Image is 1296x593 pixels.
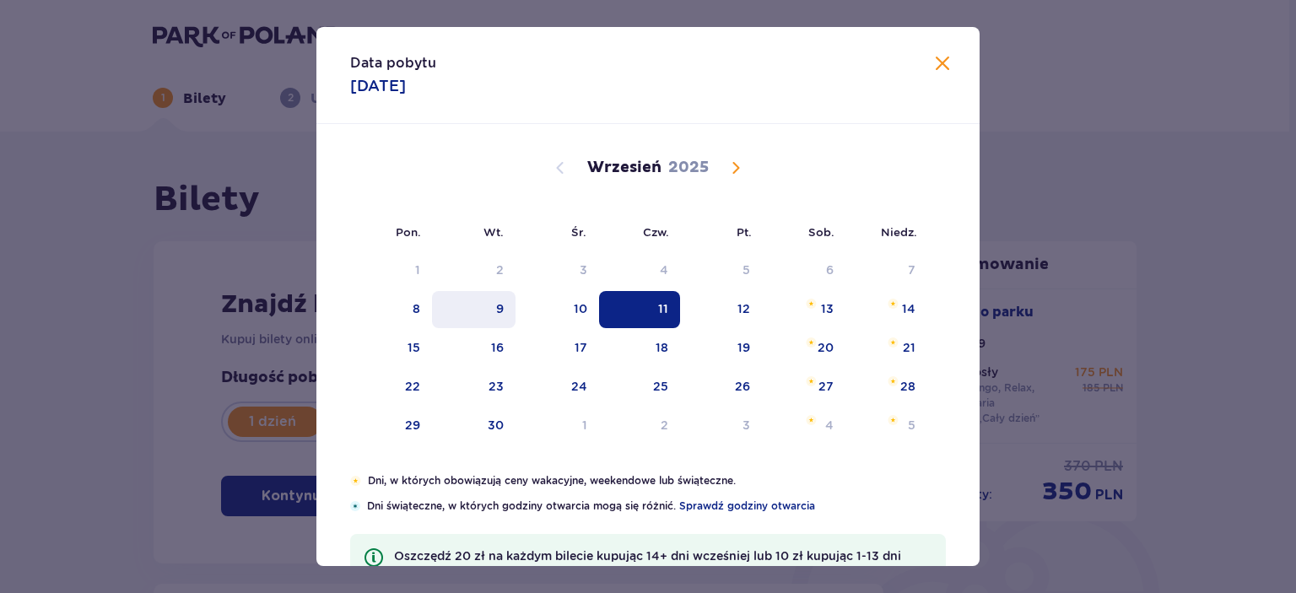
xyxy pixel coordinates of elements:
[845,252,927,289] td: Not available. niedziela, 7 września 2025
[680,369,762,406] td: piątek, 26 września 2025
[316,124,980,473] div: Calendar
[680,291,762,328] td: piątek, 12 września 2025
[680,330,762,367] td: piątek, 19 września 2025
[845,330,927,367] td: niedziela, 21 września 2025
[742,417,750,434] div: 3
[762,330,845,367] td: sobota, 20 września 2025
[580,261,587,278] div: 3
[574,300,587,317] div: 10
[415,261,420,278] div: 1
[737,300,750,317] div: 12
[599,330,681,367] td: czwartek, 18 września 2025
[818,378,834,395] div: 27
[762,252,845,289] td: Not available. sobota, 6 września 2025
[826,261,834,278] div: 6
[825,417,834,434] div: 4
[680,407,762,445] td: piątek, 3 października 2025
[350,407,432,445] td: poniedziałek, 29 września 2025
[432,369,516,406] td: wtorek, 23 września 2025
[516,369,599,406] td: środa, 24 września 2025
[432,330,516,367] td: wtorek, 16 września 2025
[599,291,681,328] td: Selected. czwartek, 11 września 2025
[679,499,815,514] a: Sprawdź godziny otwarcia
[658,300,668,317] div: 11
[735,378,750,395] div: 26
[368,473,946,488] p: Dni, w których obowiązują ceny wakacyjne, weekendowe lub świąteczne.
[845,407,927,445] td: niedziela, 5 października 2025
[762,291,845,328] td: sobota, 13 września 2025
[737,339,750,356] div: 19
[394,547,932,581] p: Oszczędź 20 zł na każdym bilecie kupując 14+ dni wcześniej lub 10 zł kupując 1-13 dni wcześniej!
[599,369,681,406] td: czwartek, 25 września 2025
[405,378,420,395] div: 22
[575,339,587,356] div: 17
[516,291,599,328] td: środa, 10 września 2025
[653,378,668,395] div: 25
[516,407,599,445] td: środa, 1 października 2025
[571,378,587,395] div: 24
[599,252,681,289] td: Not available. czwartek, 4 września 2025
[821,300,834,317] div: 13
[350,291,432,328] td: poniedziałek, 8 września 2025
[408,339,420,356] div: 15
[660,261,668,278] div: 4
[432,252,516,289] td: Not available. wtorek, 2 września 2025
[432,407,516,445] td: wtorek, 30 września 2025
[599,407,681,445] td: czwartek, 2 października 2025
[680,252,762,289] td: Not available. piątek, 5 września 2025
[432,291,516,328] td: wtorek, 9 września 2025
[762,407,845,445] td: sobota, 4 października 2025
[496,300,504,317] div: 9
[350,330,432,367] td: poniedziałek, 15 września 2025
[582,417,587,434] div: 1
[489,378,504,395] div: 23
[367,499,946,514] p: Dni świąteczne, w których godziny otwarcia mogą się różnić.
[762,369,845,406] td: sobota, 27 września 2025
[845,369,927,406] td: niedziela, 28 września 2025
[496,261,504,278] div: 2
[845,291,927,328] td: niedziela, 14 września 2025
[742,261,750,278] div: 5
[491,339,504,356] div: 16
[516,252,599,289] td: Not available. środa, 3 września 2025
[350,369,432,406] td: poniedziałek, 22 września 2025
[661,417,668,434] div: 2
[405,417,420,434] div: 29
[413,300,420,317] div: 8
[350,252,432,289] td: Not available. poniedziałek, 1 września 2025
[488,417,504,434] div: 30
[516,330,599,367] td: środa, 17 września 2025
[656,339,668,356] div: 18
[818,339,834,356] div: 20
